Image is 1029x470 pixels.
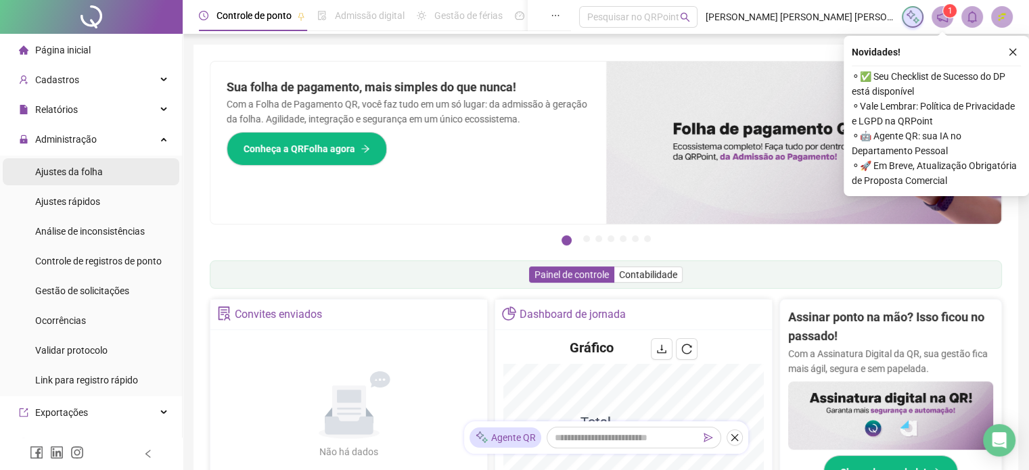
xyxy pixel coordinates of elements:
button: 6 [632,235,639,242]
span: ellipsis [551,11,560,20]
span: file-done [317,11,327,20]
span: Conheça a QRFolha agora [244,141,355,156]
span: Página inicial [35,45,91,55]
p: Com a Folha de Pagamento QR, você faz tudo em um só lugar: da admissão à geração da folha. Agilid... [227,97,590,126]
div: Open Intercom Messenger [983,424,1015,456]
span: Gestão de solicitações [35,285,129,296]
span: clock-circle [199,11,208,20]
h2: Assinar ponto na mão? Isso ficou no passado! [788,308,993,346]
button: 1 [562,235,572,245]
span: send [704,433,713,442]
button: 3 [595,235,602,242]
span: Controle de registros de ponto [35,256,162,266]
span: sun [417,11,426,20]
span: close [1008,47,1017,57]
span: Contabilidade [619,269,677,280]
span: Admissão digital [335,10,405,21]
span: Ocorrências [35,315,86,326]
span: ⚬ Vale Lembrar: Política de Privacidade e LGPD na QRPoint [852,99,1021,128]
span: Ajustes rápidos [35,196,100,207]
span: dashboard [515,11,524,20]
span: lock [19,135,28,144]
button: 2 [583,235,590,242]
span: facebook [30,446,43,459]
span: ⚬ ✅ Seu Checklist de Sucesso do DP está disponível [852,69,1021,99]
span: file [19,105,28,114]
span: ⚬ 🚀 Em Breve, Atualização Obrigatória de Proposta Comercial [852,158,1021,188]
span: left [143,449,153,459]
div: Dashboard de jornada [520,303,626,326]
div: Agente QR [470,427,541,448]
span: Controle de ponto [216,10,292,21]
span: Gestão de férias [434,10,503,21]
span: Link para registro rápido [35,375,138,385]
span: Integrações [35,437,85,448]
span: search [680,12,690,22]
img: sparkle-icon.fc2bf0ac1784a2077858766a79e2daf3.svg [905,9,920,24]
span: Validar protocolo [35,345,108,356]
h4: Gráfico [570,338,614,357]
span: export [19,408,28,417]
span: user-add [19,75,28,85]
span: Painel de controle [534,269,609,280]
span: home [19,45,28,55]
img: banner%2F02c71560-61a6-44d4-94b9-c8ab97240462.png [788,381,993,450]
img: banner%2F8d14a306-6205-4263-8e5b-06e9a85ad873.png [606,62,1002,224]
span: Ajustes da folha [35,166,103,177]
h2: Sua folha de pagamento, mais simples do que nunca! [227,78,590,97]
div: Não há dados [287,444,411,459]
span: reload [681,344,692,354]
img: sparkle-icon.fc2bf0ac1784a2077858766a79e2daf3.svg [475,431,488,445]
span: bell [966,11,978,23]
span: close [730,433,739,442]
img: 83219 [992,7,1012,27]
span: Administração [35,134,97,145]
p: Com a Assinatura Digital da QR, sua gestão fica mais ágil, segura e sem papelada. [788,346,993,376]
button: 4 [608,235,614,242]
span: [PERSON_NAME] [PERSON_NAME] [PERSON_NAME] - FIG INTERNET E TELECOMUNICACAO LTDA [706,9,894,24]
sup: 1 [943,4,957,18]
span: 1 [948,6,953,16]
button: 5 [620,235,626,242]
span: Cadastros [35,74,79,85]
span: linkedin [50,446,64,459]
button: Conheça a QRFolha agora [227,132,387,166]
span: Análise de inconsistências [35,226,145,237]
span: notification [936,11,948,23]
span: Exportações [35,407,88,418]
span: Relatórios [35,104,78,115]
span: arrow-right [361,144,370,154]
span: pushpin [297,12,305,20]
button: 7 [644,235,651,242]
span: Novidades ! [852,45,900,60]
span: pie-chart [502,306,516,321]
span: instagram [70,446,84,459]
span: download [656,344,667,354]
span: solution [217,306,231,321]
div: Convites enviados [235,303,322,326]
span: ⚬ 🤖 Agente QR: sua IA no Departamento Pessoal [852,128,1021,158]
